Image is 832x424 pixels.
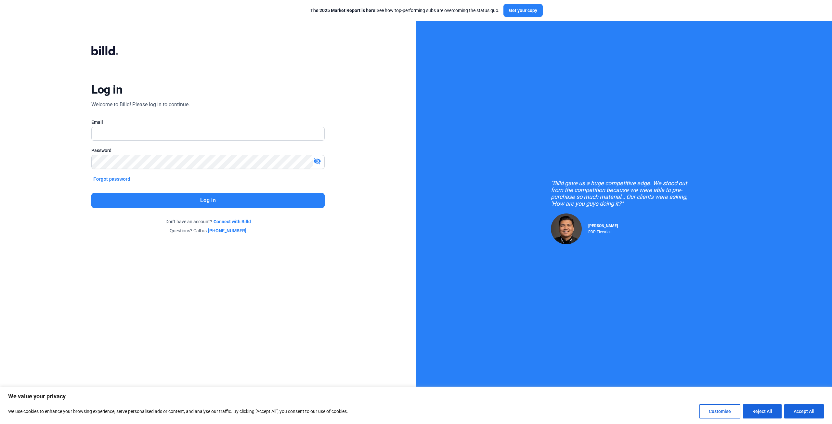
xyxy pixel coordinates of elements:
[588,228,618,234] div: RDP Electrical
[214,218,251,225] a: Connect with Billd
[313,157,321,165] mat-icon: visibility_off
[699,404,740,418] button: Customise
[91,83,122,97] div: Log in
[208,227,246,234] a: [PHONE_NUMBER]
[91,175,132,183] button: Forgot password
[91,147,324,154] div: Password
[91,218,324,225] div: Don't have an account?
[8,407,348,415] p: We use cookies to enhance your browsing experience, serve personalised ads or content, and analys...
[551,213,582,244] img: Raul Pacheco
[8,392,824,400] p: We value your privacy
[551,180,697,207] div: "Billd gave us a huge competitive edge. We stood out from the competition because we were able to...
[588,224,618,228] span: [PERSON_NAME]
[91,101,190,109] div: Welcome to Billd! Please log in to continue.
[91,193,324,208] button: Log in
[743,404,782,418] button: Reject All
[91,119,324,125] div: Email
[310,7,500,14] div: See how top-performing subs are overcoming the status quo.
[310,8,377,13] span: The 2025 Market Report is here:
[503,4,543,17] button: Get your copy
[784,404,824,418] button: Accept All
[91,227,324,234] div: Questions? Call us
